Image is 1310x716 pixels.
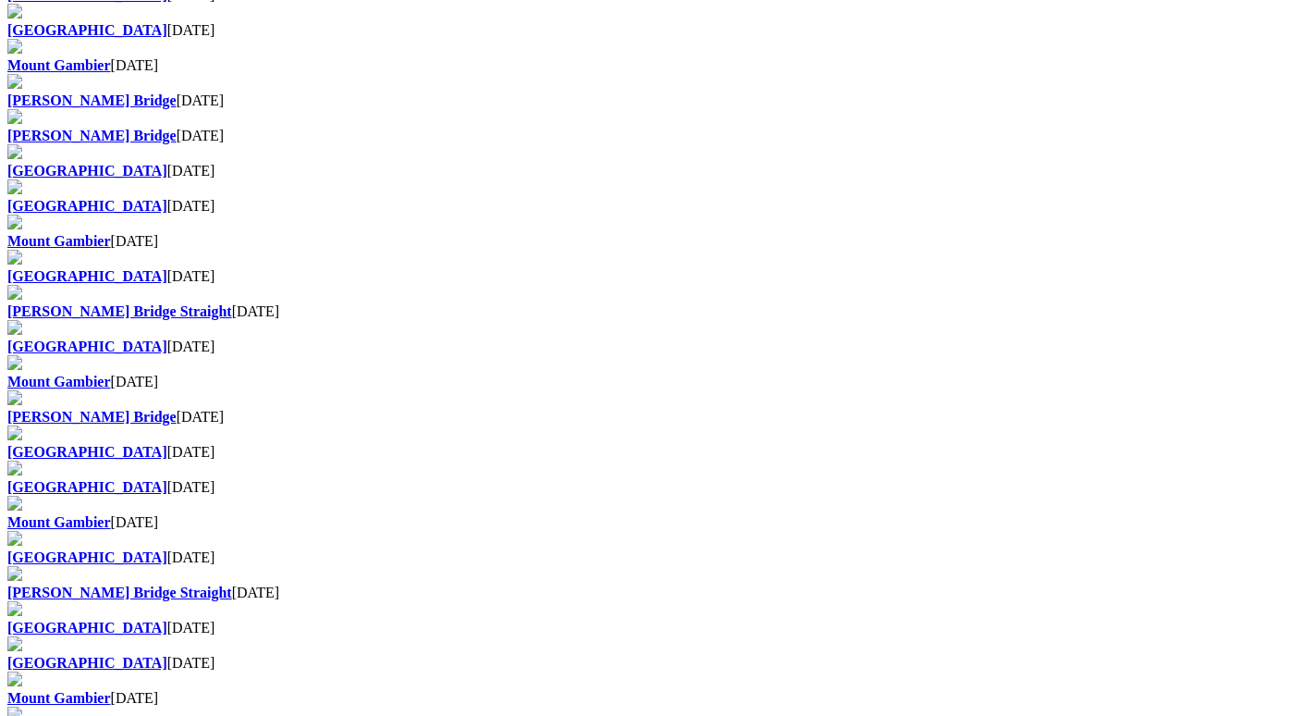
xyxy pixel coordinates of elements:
[7,22,1303,39] div: [DATE]
[7,303,1303,320] div: [DATE]
[7,690,111,706] a: Mount Gambier
[7,531,22,546] img: file-red.svg
[7,355,22,370] img: file-red.svg
[7,268,1303,285] div: [DATE]
[7,690,1303,707] div: [DATE]
[7,585,1303,601] div: [DATE]
[7,409,1303,426] div: [DATE]
[7,655,167,671] a: [GEOGRAPHIC_DATA]
[7,339,167,354] a: [GEOGRAPHIC_DATA]
[7,655,1303,672] div: [DATE]
[7,215,22,229] img: file-red.svg
[7,496,22,511] img: file-red.svg
[7,444,1303,461] div: [DATE]
[7,479,1303,496] div: [DATE]
[7,198,167,214] a: [GEOGRAPHIC_DATA]
[7,479,167,495] a: [GEOGRAPHIC_DATA]
[7,601,22,616] img: file-red.svg
[7,620,1303,636] div: [DATE]
[7,444,167,460] a: [GEOGRAPHIC_DATA]
[7,620,167,636] a: [GEOGRAPHIC_DATA]
[7,57,111,73] a: Mount Gambier
[7,514,1303,531] div: [DATE]
[7,22,167,38] a: [GEOGRAPHIC_DATA]
[7,74,22,89] img: file-red.svg
[7,566,22,581] img: file-red.svg
[7,128,1303,144] div: [DATE]
[7,93,1303,109] div: [DATE]
[7,303,232,319] a: [PERSON_NAME] Bridge Straight
[7,672,22,686] img: file-red.svg
[7,320,22,335] img: file-red.svg
[7,250,22,265] img: file-red.svg
[7,39,22,54] img: file-red.svg
[7,4,22,19] img: file-red.svg
[7,585,232,600] a: [PERSON_NAME] Bridge Straight
[7,233,1303,250] div: [DATE]
[7,233,111,249] a: Mount Gambier
[7,549,167,565] a: [GEOGRAPHIC_DATA]
[7,636,22,651] img: file-red.svg
[7,93,177,108] a: [PERSON_NAME] Bridge
[7,163,167,179] a: [GEOGRAPHIC_DATA]
[7,390,22,405] img: file-red.svg
[7,198,1303,215] div: [DATE]
[7,339,1303,355] div: [DATE]
[7,514,111,530] a: Mount Gambier
[7,128,177,143] a: [PERSON_NAME] Bridge
[7,426,22,440] img: file-red.svg
[7,268,167,284] a: [GEOGRAPHIC_DATA]
[7,144,22,159] img: file-red.svg
[7,57,1303,74] div: [DATE]
[7,461,22,475] img: file-red.svg
[7,549,1303,566] div: [DATE]
[7,374,111,389] a: Mount Gambier
[7,109,22,124] img: file-red.svg
[7,179,22,194] img: file-red.svg
[7,163,1303,179] div: [DATE]
[7,409,177,425] a: [PERSON_NAME] Bridge
[7,285,22,300] img: file-red.svg
[7,374,1303,390] div: [DATE]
